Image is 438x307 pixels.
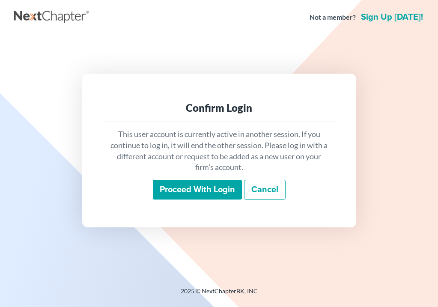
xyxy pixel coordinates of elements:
[14,287,425,302] div: 2025 © NextChapterBK, INC
[153,180,242,200] input: Proceed with login
[359,13,425,21] a: Sign up [DATE]!
[110,129,329,173] p: This user account is currently active in another session. If you continue to log in, it will end ...
[310,12,356,22] strong: Not a member?
[244,180,286,200] a: Cancel
[110,101,329,115] div: Confirm Login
